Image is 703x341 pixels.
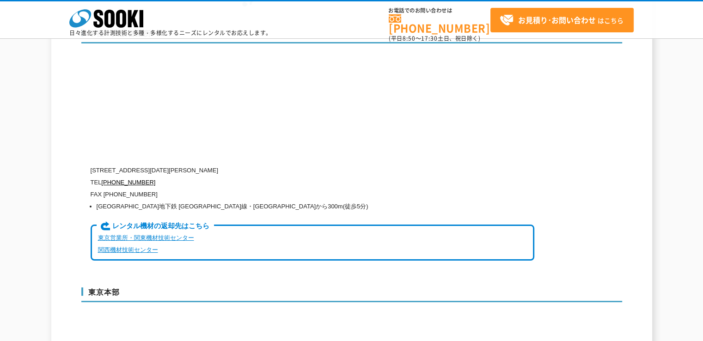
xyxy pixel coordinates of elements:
[91,177,534,189] p: TEL
[97,221,214,231] span: レンタル機材の返却先はこちら
[98,246,158,253] a: 関西機材技術センター
[98,234,194,241] a: 東京営業所・関東機材技術センター
[69,30,272,36] p: 日々進化する計測技術と多種・多様化するニーズにレンタルでお応えします。
[81,287,622,302] h3: 東京本部
[518,14,596,25] strong: お見積り･お問い合わせ
[389,14,490,33] a: [PHONE_NUMBER]
[97,201,534,213] li: [GEOGRAPHIC_DATA]地下鉄 [GEOGRAPHIC_DATA]線・[GEOGRAPHIC_DATA]から300m(徒歩5分)
[101,179,155,186] a: [PHONE_NUMBER]
[91,189,534,201] p: FAX [PHONE_NUMBER]
[500,13,624,27] span: はこちら
[389,34,480,43] span: (平日 ～ 土日、祝日除く)
[91,164,534,177] p: [STREET_ADDRESS][DATE][PERSON_NAME]
[403,34,416,43] span: 8:50
[421,34,438,43] span: 17:30
[389,8,490,13] span: お電話でのお問い合わせは
[490,8,634,32] a: お見積り･お問い合わせはこちら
